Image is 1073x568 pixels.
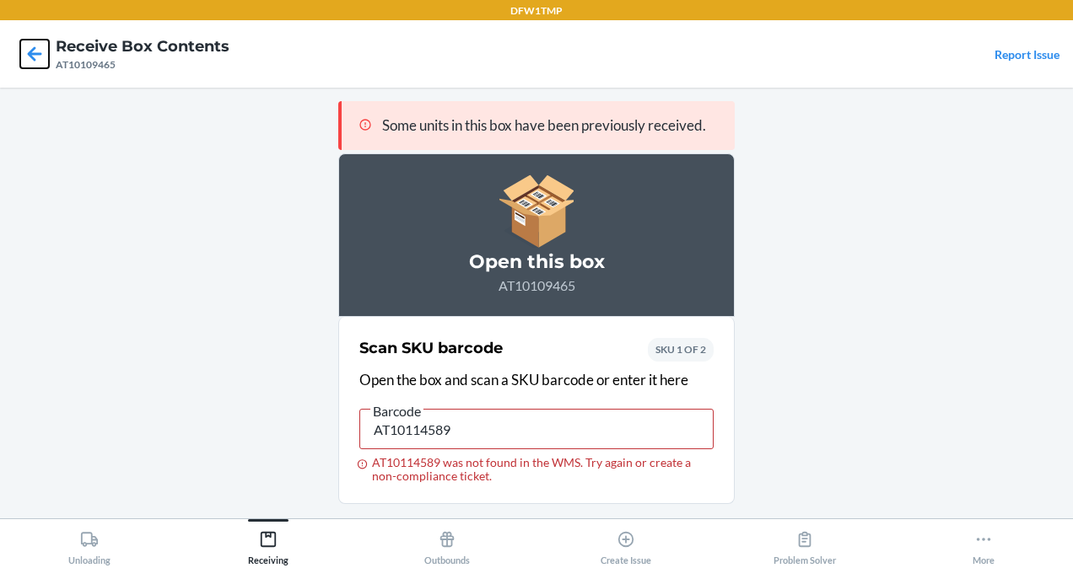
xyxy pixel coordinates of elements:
button: Create Issue [536,519,715,565]
button: Problem Solver [715,519,894,565]
div: AT10109465 [56,57,229,72]
p: SKU 1 OF 2 [655,342,706,357]
h3: Open this box [359,249,714,276]
div: Outbounds [424,523,470,565]
div: More [973,523,995,565]
div: Create Issue [601,523,651,565]
span: Barcode [370,403,423,420]
p: Open the box and scan a SKU barcode or enter it here [359,369,714,391]
p: AT10109465 [359,276,714,296]
div: AT10114589 was not found in the WMS. Try again or create a non-compliance ticket. [359,456,714,483]
input: Barcode AT10114589 was not found in the WMS. Try again or create a non-compliance ticket. [359,409,714,449]
div: Unloading [68,523,111,565]
button: Receiving [179,519,358,565]
h4: Receive Box Contents [56,35,229,57]
h2: Scan SKU barcode [359,337,503,359]
button: More [894,519,1073,565]
button: Outbounds [358,519,536,565]
a: Report Issue [995,47,1060,62]
p: DFW1TMP [510,3,563,19]
div: Problem Solver [774,523,836,565]
span: Some units in this box have been previously received. [382,116,706,134]
div: Receiving [248,523,288,565]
